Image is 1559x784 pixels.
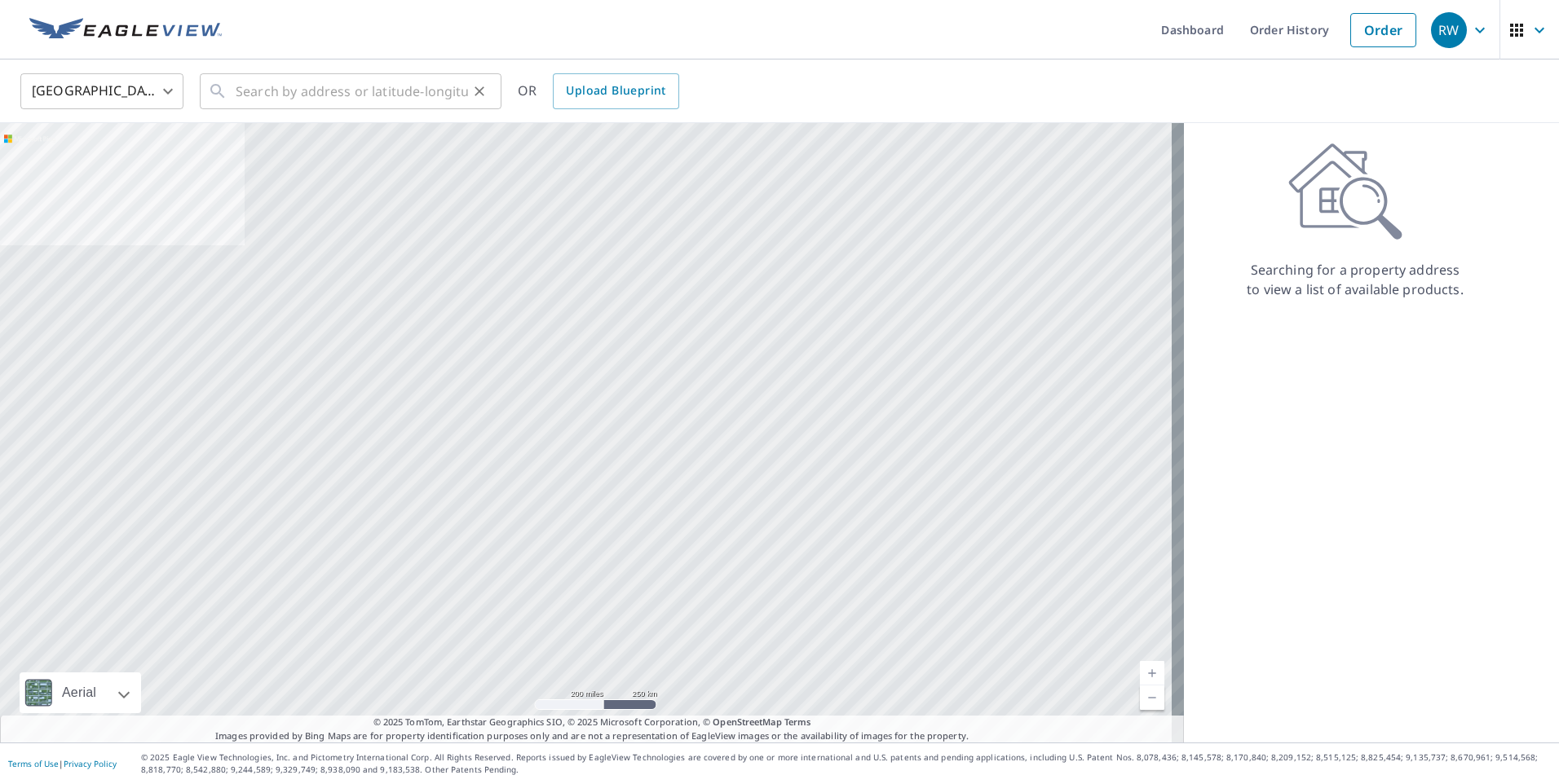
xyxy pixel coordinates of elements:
a: OpenStreetMap [713,716,781,728]
button: Clear [468,80,491,103]
a: Current Level 5, Zoom Out [1140,685,1164,710]
p: | [8,759,117,769]
span: Upload Blueprint [566,81,665,101]
a: Terms of Use [8,758,59,769]
a: Order [1350,13,1416,47]
p: © 2025 Eagle View Technologies, Inc. and Pictometry International Corp. All Rights Reserved. Repo... [141,751,1551,776]
div: RW [1431,12,1467,48]
div: OR [518,73,679,109]
a: Terms [784,716,811,728]
a: Privacy Policy [64,758,117,769]
input: Search by address or latitude-longitude [236,68,468,114]
a: Upload Blueprint [553,73,678,109]
p: Searching for a property address to view a list of available products. [1246,260,1464,299]
div: Aerial [57,672,101,713]
div: Aerial [20,672,141,713]
div: [GEOGRAPHIC_DATA] [20,68,183,114]
img: EV Logo [29,18,222,42]
a: Current Level 5, Zoom In [1140,661,1164,685]
span: © 2025 TomTom, Earthstar Geographics SIO, © 2025 Microsoft Corporation, © [373,716,811,729]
